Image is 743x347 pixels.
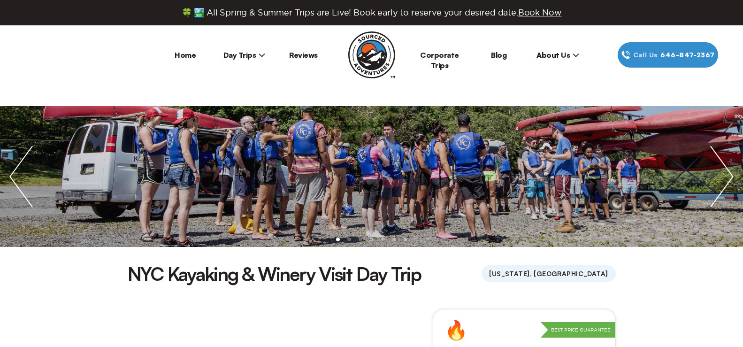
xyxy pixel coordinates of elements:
li: slide item 2 [347,238,351,241]
a: Reviews [289,50,318,60]
span: 646‍-847‍-2367 [660,50,714,60]
span: [US_STATE], [GEOGRAPHIC_DATA] [482,265,615,282]
span: About Us [536,50,579,60]
li: slide item 1 [336,238,340,241]
div: 🔥 [444,321,468,339]
li: slide item 3 [359,238,362,241]
a: Home [175,50,196,60]
a: Blog [491,50,506,60]
li: slide item 5 [381,238,385,241]
span: Book Now [518,8,562,17]
span: Day Trips [223,50,266,60]
a: Call Us646‍-847‍-2367 [618,42,718,68]
h1: NYC Kayaking & Winery Visit Day Trip [128,261,421,286]
li: slide item 4 [370,238,374,241]
span: Call Us [630,50,661,60]
a: Corporate Trips [420,50,459,70]
li: slide item 6 [392,238,396,241]
p: Best Price Guarantee [541,322,615,338]
img: Sourced Adventures company logo [348,31,395,78]
img: next slide / item [701,106,743,247]
span: 🍀 🏞️ All Spring & Summer Trips are Live! Book early to reserve your desired date. [182,8,562,18]
li: slide item 7 [404,238,407,241]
